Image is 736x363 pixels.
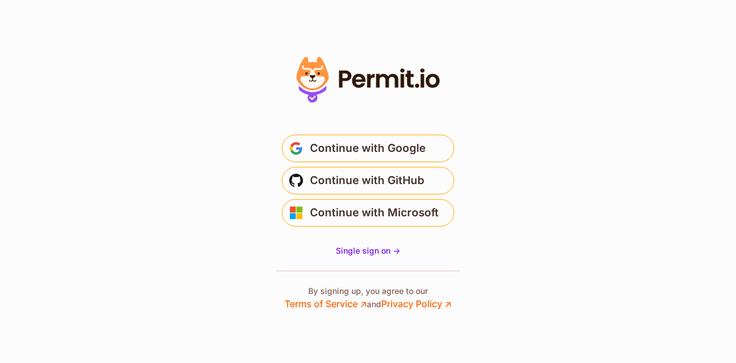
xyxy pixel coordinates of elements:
a: Privacy Policy ↗ [381,298,451,309]
span: Single sign on -> [336,246,400,255]
span: Continue with Google [310,139,425,158]
button: Continue with Google [282,135,454,162]
a: Single sign on -> [336,245,400,257]
a: Terms of Service ↗ [285,298,367,309]
span: Continue with Microsoft [310,204,439,222]
span: Continue with GitHub [310,171,424,190]
button: Continue with Microsoft [282,199,454,227]
p: By signing up, you agree to our and [285,285,451,311]
button: Continue with GitHub [282,167,454,194]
